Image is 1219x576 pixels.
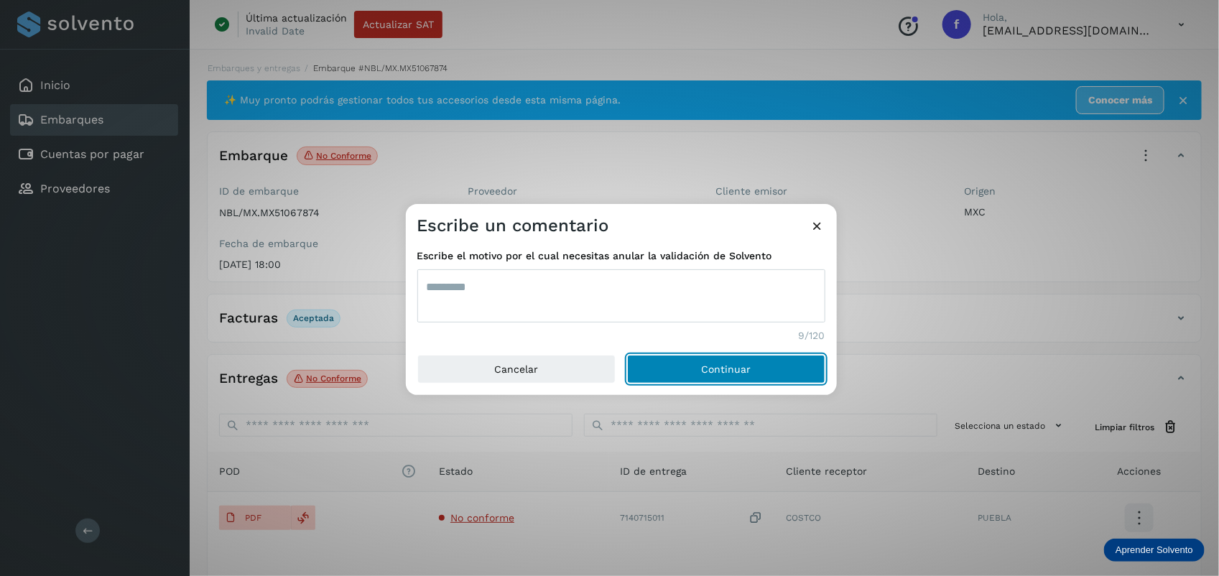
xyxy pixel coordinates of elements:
span: Escribe el motivo por el cual necesitas anular la validación de Solvento [417,248,825,264]
h3: Escribe un comentario [417,215,609,236]
span: 9/120 [799,328,825,343]
button: Cancelar [417,355,616,384]
button: Continuar [627,355,825,384]
div: Aprender Solvento [1104,539,1205,562]
span: Continuar [701,364,751,374]
p: Aprender Solvento [1116,544,1193,556]
span: Cancelar [494,364,538,374]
